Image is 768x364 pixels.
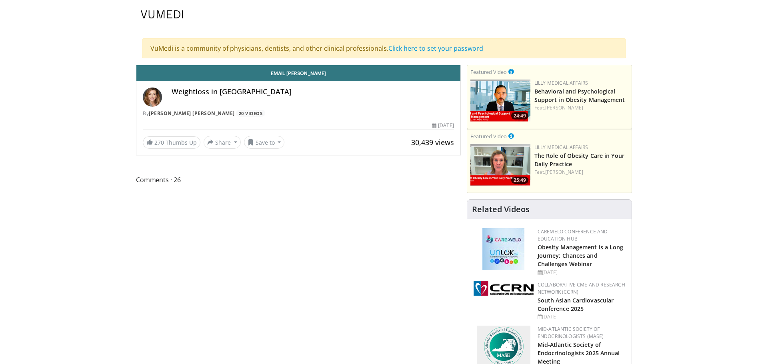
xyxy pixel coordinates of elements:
[143,88,162,107] img: Avatar
[136,65,460,81] a: Email [PERSON_NAME]
[538,281,625,295] a: Collaborative CME and Research Network (CCRN)
[474,281,534,296] img: a04ee3ba-8487-4636-b0fb-5e8d268f3737.png.150x105_q85_autocrop_double_scale_upscale_version-0.2.png
[534,104,628,111] div: Feat.
[236,110,265,117] a: 20 Videos
[538,296,614,312] a: South Asian Cardiovascular Conference 2025
[545,169,583,175] a: [PERSON_NAME]
[482,228,524,270] img: 45df64a9-a6de-482c-8a90-ada250f7980c.png.150x105_q85_autocrop_double_scale_upscale_version-0.2.jpg
[470,80,530,121] a: 24:49
[142,38,626,58] div: VuMedi is a community of physicians, dentists, and other clinical professionals.
[154,139,164,146] span: 270
[143,136,200,149] a: 270 Thumbs Up
[244,136,285,149] button: Save to
[511,177,528,184] span: 25:49
[143,110,454,117] div: By
[204,136,241,149] button: Share
[470,144,530,186] img: e1208b6b-349f-4914-9dd7-f97803bdbf1d.png.150x105_q85_crop-smart_upscale.png
[172,88,454,96] h4: Weightloss in [GEOGRAPHIC_DATA]
[534,80,588,86] a: Lilly Medical Affairs
[508,67,514,76] a: This is paid for by Lilly Medical Affairs
[508,131,514,140] a: This is paid for by Lilly Medical Affairs
[470,144,530,186] a: 25:49
[470,68,507,76] small: Featured Video
[411,137,454,147] span: 30,439 views
[388,44,483,53] a: Click here to set your password
[472,205,530,214] h4: Related Videos
[534,169,628,176] div: Feat.
[432,122,454,129] div: [DATE]
[538,326,604,340] a: Mid-Atlantic Society of Endocrinologists (MASE)
[149,110,235,117] a: [PERSON_NAME] [PERSON_NAME]
[470,133,507,140] small: Featured Video
[538,313,625,320] div: [DATE]
[538,269,625,276] div: [DATE]
[511,112,528,119] span: 24:49
[470,80,530,121] img: ba3304f6-7838-4e41-9c0f-2e31ebde6754.png.150x105_q85_crop-smart_upscale.png
[534,88,625,103] a: Behavioral and Psychological Support in Obesity Management
[534,152,624,168] a: The Role of Obesity Care in Your Daily Practice
[545,104,583,111] a: [PERSON_NAME]
[538,228,608,242] a: CaReMeLO Conference and Education Hub
[538,243,624,268] a: Obesity Management is a Long Journey: Chances and Challenges Webinar
[136,175,461,185] span: Comments 26
[534,144,588,151] a: Lilly Medical Affairs
[141,10,183,18] img: VuMedi Logo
